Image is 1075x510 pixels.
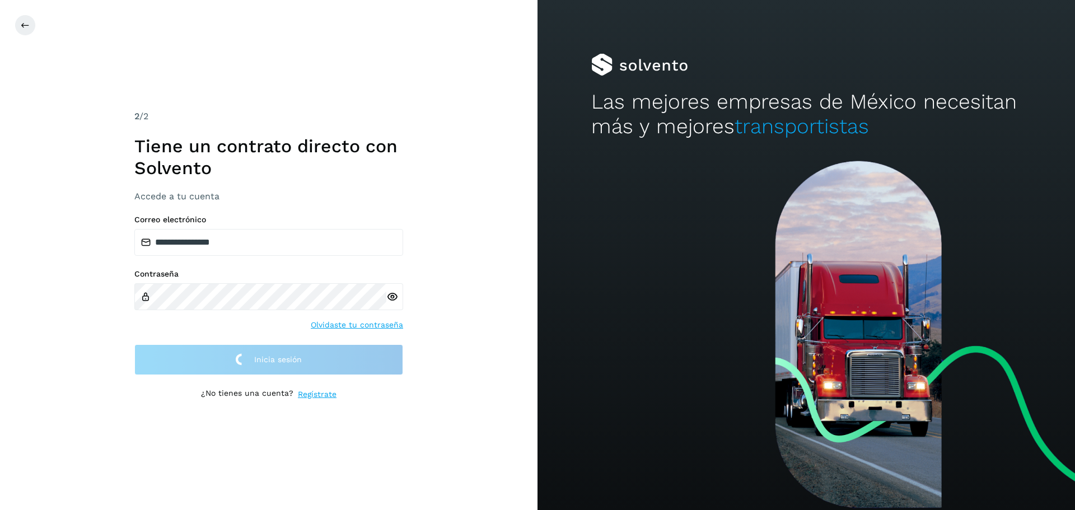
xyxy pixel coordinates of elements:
a: Olvidaste tu contraseña [311,319,403,331]
label: Correo electrónico [134,215,403,224]
span: Inicia sesión [254,355,302,363]
span: transportistas [735,114,869,138]
a: Regístrate [298,389,336,400]
h3: Accede a tu cuenta [134,191,403,202]
div: /2 [134,110,403,123]
p: ¿No tienes una cuenta? [201,389,293,400]
h2: Las mejores empresas de México necesitan más y mejores [591,90,1021,139]
h1: Tiene un contrato directo con Solvento [134,135,403,179]
span: 2 [134,111,139,121]
label: Contraseña [134,269,403,279]
button: Inicia sesión [134,344,403,375]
